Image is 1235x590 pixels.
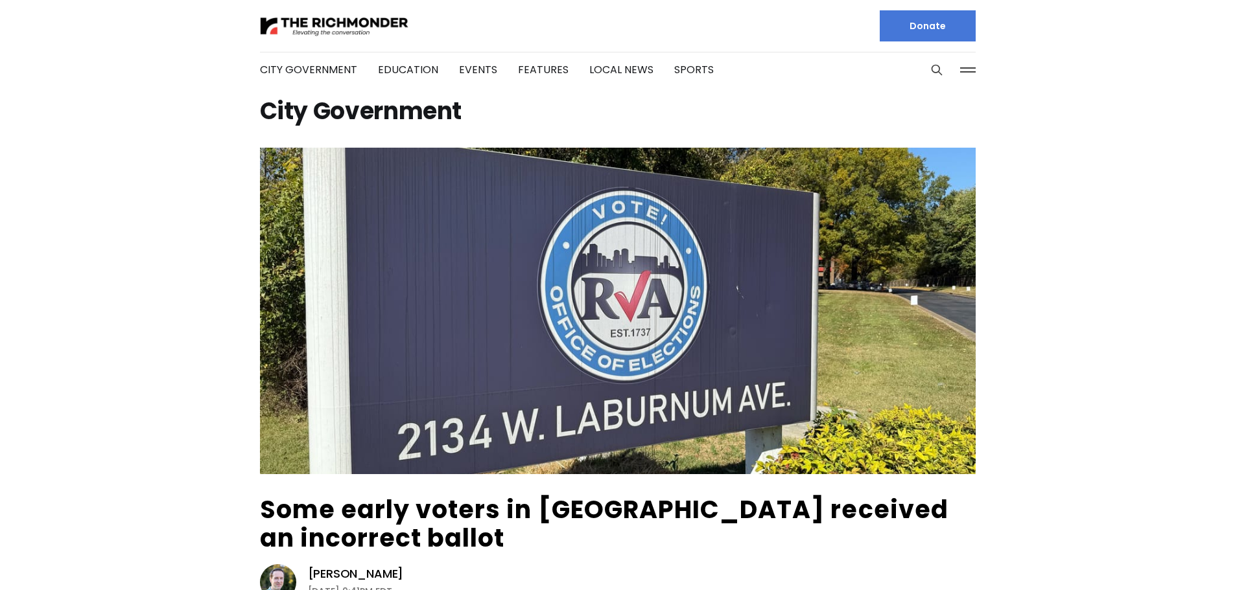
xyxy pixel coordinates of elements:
a: Features [518,62,569,77]
a: Some early voters in [GEOGRAPHIC_DATA] received an incorrect ballot [260,492,948,555]
button: Search this site [927,60,947,80]
img: Some early voters in Richmond received an incorrect ballot [260,148,976,474]
a: Donate [880,10,976,41]
h1: City Government [260,101,976,122]
a: City Government [260,62,357,77]
iframe: portal-trigger [1125,527,1235,590]
a: Education [378,62,438,77]
img: The Richmonder [260,15,409,38]
a: Local News [589,62,653,77]
a: Events [459,62,497,77]
a: [PERSON_NAME] [308,566,404,582]
a: Sports [674,62,714,77]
